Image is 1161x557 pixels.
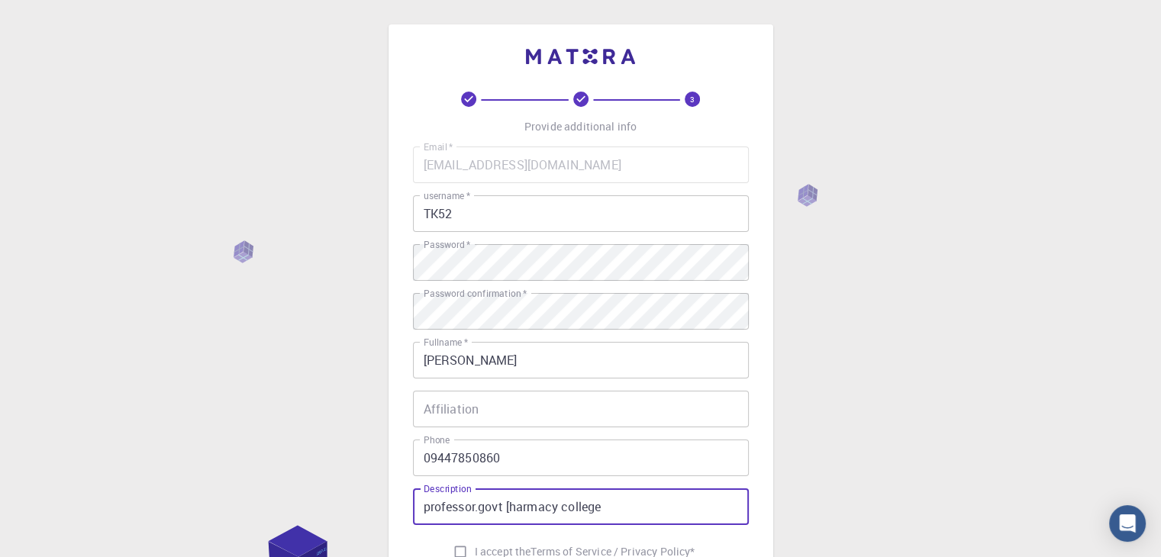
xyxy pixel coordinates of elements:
[424,433,450,446] label: Phone
[424,140,453,153] label: Email
[424,287,527,300] label: Password confirmation
[424,482,472,495] label: Description
[424,336,468,349] label: Fullname
[424,189,470,202] label: username
[690,94,695,105] text: 3
[424,238,470,251] label: Password
[524,119,637,134] p: Provide additional info
[1109,505,1146,542] div: Open Intercom Messenger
